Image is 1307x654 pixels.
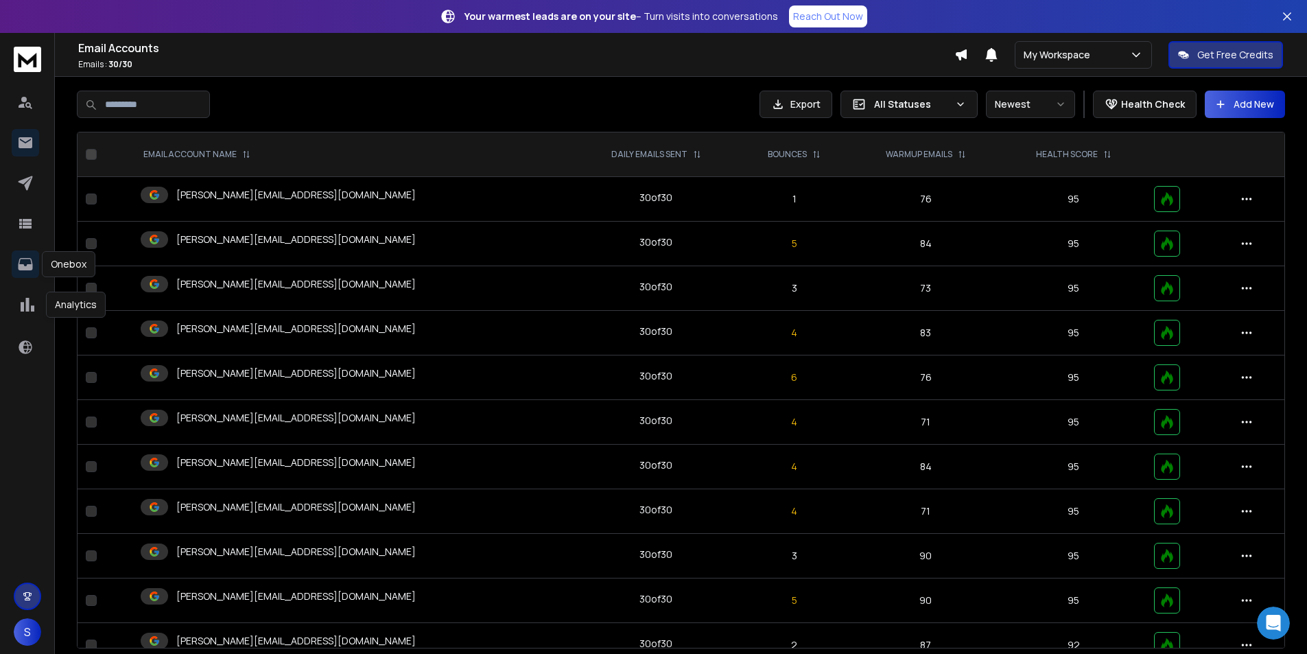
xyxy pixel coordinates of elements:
div: 30 of 30 [639,592,672,606]
p: 4 [747,504,842,518]
p: 3 [747,281,842,295]
div: 30 of 30 [639,280,672,294]
td: 95 [1002,355,1146,400]
p: 4 [747,326,842,340]
p: 4 [747,415,842,429]
p: HEALTH SCORE [1036,149,1098,160]
button: Health Check [1093,91,1197,118]
div: Appreciate your urgency sorting this out! [49,293,263,336]
p: My Workspace [1024,48,1096,62]
button: Send a message… [235,444,257,466]
span: 30 / 30 [108,58,132,70]
p: [PERSON_NAME][EMAIL_ADDRESS][DOMAIN_NAME] [176,589,416,603]
div: Hey Stergios,You’re most welcome, glad we could get this sorted quickly. I completely understand ... [11,348,225,499]
div: 30 of 30 [639,548,672,561]
p: Get Free Credits [1197,48,1273,62]
p: 3 [747,549,842,563]
h1: Box [67,7,86,17]
div: 30 of 30 [639,325,672,338]
img: logo [14,47,41,72]
strong: Your warmest leads are on your site [464,10,636,23]
td: 73 [850,266,1002,311]
p: BOUNCES [768,149,807,160]
p: [PERSON_NAME][EMAIL_ADDRESS][DOMAIN_NAME] [176,277,416,291]
iframe: Intercom live chat [1257,607,1290,640]
button: S [14,618,41,646]
p: 5 [747,237,842,250]
textarea: Message… [12,421,263,444]
td: 95 [1002,177,1146,222]
td: 83 [850,311,1002,355]
div: Stergios says… [11,222,263,293]
p: [PERSON_NAME][EMAIL_ADDRESS][DOMAIN_NAME] [176,456,416,469]
td: 95 [1002,579,1146,623]
p: Reach Out Now [793,10,863,23]
td: 90 [850,579,1002,623]
button: Start recording [87,449,98,460]
p: Emails : [78,59,954,70]
img: Profile image for Box [39,8,61,30]
p: [PERSON_NAME][EMAIL_ADDRESS][DOMAIN_NAME] [176,188,416,202]
div: 30 of 30 [639,369,672,383]
div: Stergios says… [11,293,263,347]
div: You’re most welcome, glad we could get this sorted quickly. I completely understand how important... [22,376,214,457]
button: Add New [1205,91,1285,118]
p: [PERSON_NAME][EMAIL_ADDRESS][DOMAIN_NAME] [176,322,416,336]
td: 95 [1002,266,1146,311]
div: Onebox [42,251,95,277]
p: 1 [747,192,842,206]
p: 4 [747,460,842,474]
p: [PERSON_NAME][EMAIL_ADDRESS][DOMAIN_NAME] [176,634,416,648]
button: Gif picker [43,449,54,460]
button: Home [215,5,241,32]
div: 30 of 30 [639,503,672,517]
div: Appreciate your urgency sorting this out! [60,301,252,328]
td: 76 [850,177,1002,222]
div: Thanks so much [PERSON_NAME], that's great news - fingers crossed it works! Will have to check wh... [60,230,252,283]
td: 84 [850,222,1002,266]
p: The team can also help [67,17,171,31]
button: Export [760,91,832,118]
h1: Email Accounts [78,40,954,56]
div: Analytics [46,292,106,318]
button: go back [9,5,35,32]
p: [PERSON_NAME][EMAIL_ADDRESS][DOMAIN_NAME] [176,233,416,246]
div: EMAIL ACCOUNT NAME [143,149,250,160]
p: [PERSON_NAME][EMAIL_ADDRESS][DOMAIN_NAME] [176,411,416,425]
td: 95 [1002,445,1146,489]
div: Close [241,5,266,30]
div: Thanks so much [PERSON_NAME], that's great news - fingers crossed it works! Will have to check wh... [49,222,263,292]
p: [PERSON_NAME][EMAIL_ADDRESS][DOMAIN_NAME] [176,366,416,380]
a: Reach Out Now [789,5,867,27]
div: 30 of 30 [639,458,672,472]
td: 84 [850,445,1002,489]
div: Hey Stergios, [22,356,214,370]
div: Raj says… [11,348,263,524]
td: 71 [850,400,1002,445]
button: Newest [986,91,1075,118]
div: 30 of 30 [639,414,672,428]
td: 76 [850,355,1002,400]
div: 30 of 30 [639,637,672,651]
div: 30 of 30 [639,235,672,249]
button: Emoji picker [21,449,32,460]
td: 95 [1002,400,1146,445]
td: 71 [850,489,1002,534]
div: 30 of 30 [639,191,672,205]
td: 95 [1002,489,1146,534]
p: 5 [747,594,842,607]
p: WARMUP EMAILS [886,149,952,160]
p: Health Check [1121,97,1185,111]
button: Upload attachment [65,449,76,460]
td: 95 [1002,222,1146,266]
p: All Statuses [874,97,950,111]
p: 6 [747,371,842,384]
div: Your campaigns (“B2B Outreach” and “Loxa Customer Upsell”) will now follow the working hours you’... [22,108,214,202]
p: 2 [747,638,842,652]
td: 95 [1002,311,1146,355]
td: 95 [1002,534,1146,579]
td: 90 [850,534,1002,579]
p: – Turn visits into conversations [464,10,778,23]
